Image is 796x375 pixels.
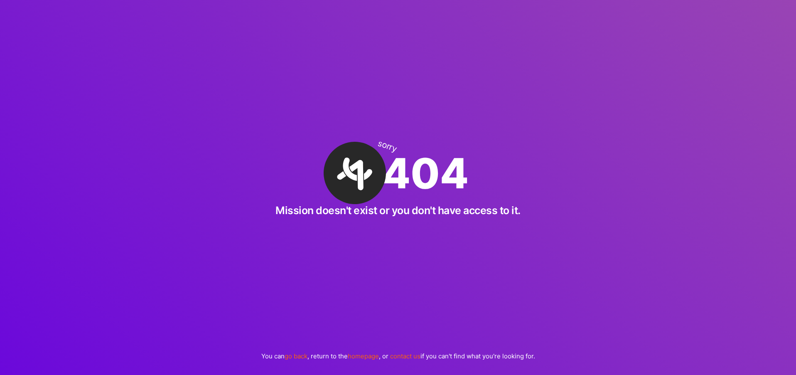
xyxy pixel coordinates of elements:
[275,204,521,217] h2: Mission doesn't exist or you don't have access to it.
[348,352,379,360] a: homepage
[261,352,535,360] p: You can , return to the , or if you can't find what you're looking for.
[313,131,397,215] img: A·Team
[285,352,307,360] a: go back
[390,352,420,360] a: contact us
[376,139,398,154] div: sorry
[328,142,469,204] div: 404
